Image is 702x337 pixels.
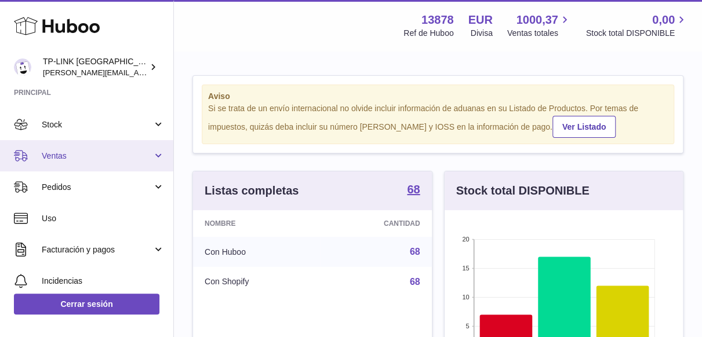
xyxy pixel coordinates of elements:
text: 5 [465,323,469,329]
span: [PERSON_NAME][EMAIL_ADDRESS][DOMAIN_NAME] [43,68,232,77]
div: Divisa [471,28,493,39]
text: 15 [462,265,469,272]
a: 68 [410,247,420,257]
strong: EUR [468,12,493,28]
th: Cantidad [320,210,432,237]
a: 0,00 Stock total DISPONIBLE [586,12,688,39]
span: 1000,37 [516,12,558,28]
a: 68 [407,184,420,197]
div: Ref de Huboo [403,28,453,39]
td: Con Huboo [193,237,320,267]
span: Incidencias [42,276,165,287]
div: TP-LINK [GEOGRAPHIC_DATA], SOCIEDAD LIMITADA [43,56,147,78]
span: Ventas [42,151,152,162]
span: Pedidos [42,182,152,193]
span: 0,00 [652,12,675,28]
text: 20 [462,236,469,243]
strong: 13878 [421,12,454,28]
div: Si se trata de un envío internacional no olvide incluir información de aduanas en su Listado de P... [208,103,668,138]
span: Ventas totales [507,28,572,39]
text: 10 [462,294,469,301]
a: Cerrar sesión [14,294,159,314]
strong: Aviso [208,91,668,102]
td: Con Shopify [193,267,320,297]
span: Uso [42,213,165,224]
span: Facturación y pagos [42,244,152,255]
strong: 68 [407,184,420,195]
h3: Listas completas [205,183,299,199]
span: Stock total DISPONIBLE [586,28,688,39]
span: Stock [42,119,152,130]
img: celia.yan@tp-link.com [14,58,31,76]
a: 68 [410,277,420,287]
a: 1000,37 Ventas totales [507,12,572,39]
th: Nombre [193,210,320,237]
a: Ver Listado [552,116,616,138]
h3: Stock total DISPONIBLE [456,183,590,199]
